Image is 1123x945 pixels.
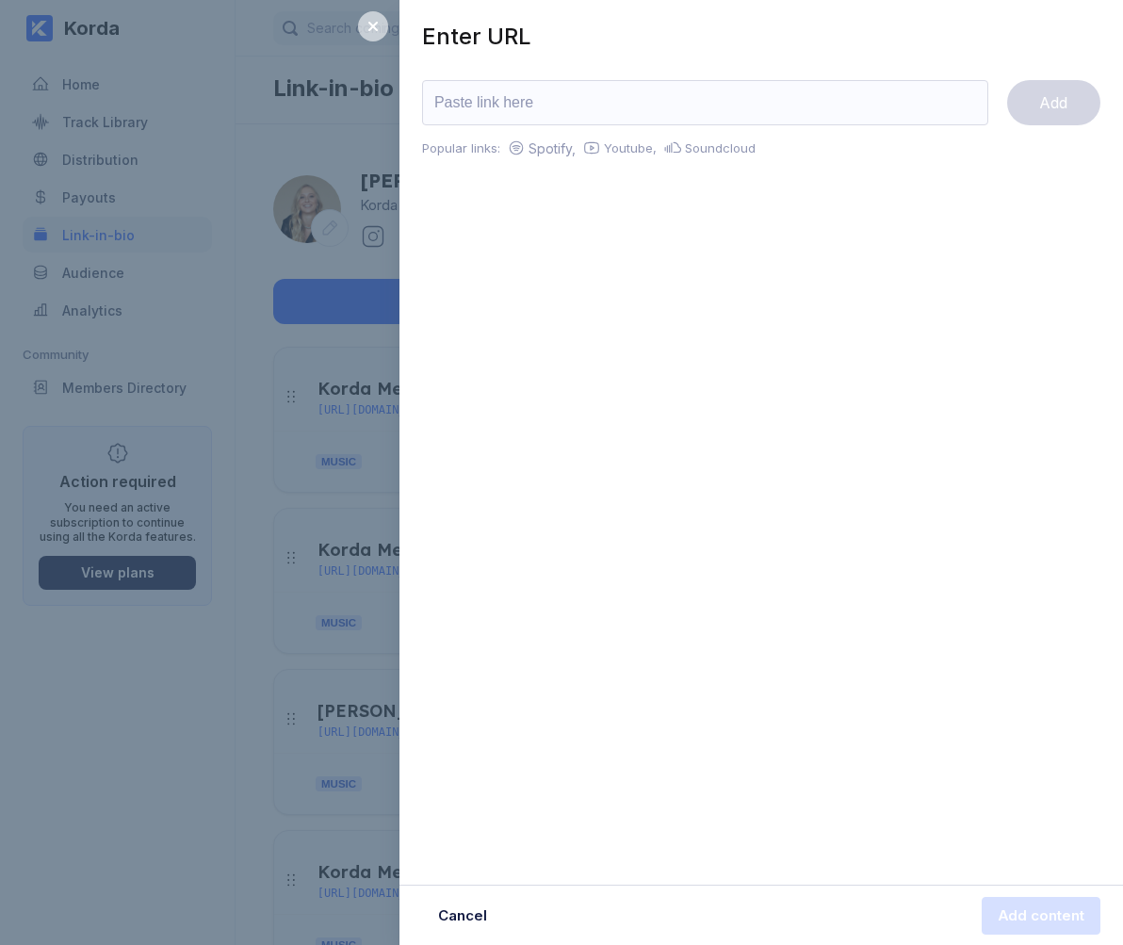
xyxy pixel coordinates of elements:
[422,80,988,125] input: Paste link here
[438,906,487,925] div: Cancel
[422,138,500,157] div: Popular links:
[422,897,503,935] button: Cancel
[681,140,756,155] div: Soundcloud
[422,23,1100,50] div: Enter URL
[600,140,657,155] div: Youtube,
[1007,80,1100,125] button: Add
[1039,93,1067,112] div: Add
[525,140,576,156] div: Spotify,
